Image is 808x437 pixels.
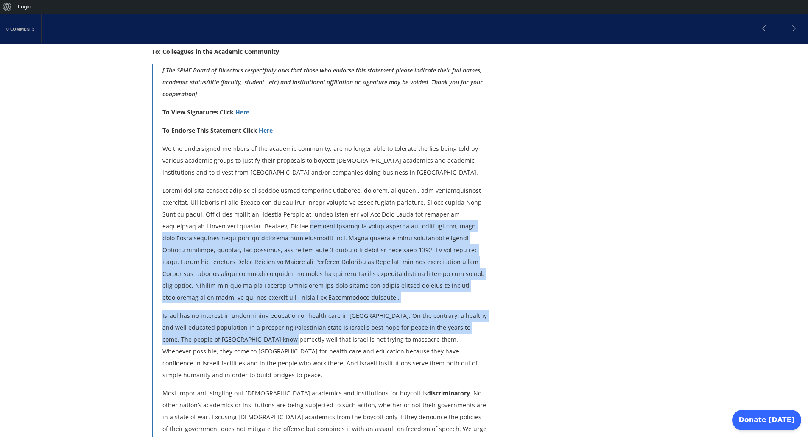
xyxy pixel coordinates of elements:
[152,47,279,56] span: To: Colleagues in the Academic Community
[162,66,483,98] strong: [ The SPME Board of Directors respectfully asks that those who endorse this statement please indi...
[427,389,470,397] strong: discriminatory
[162,185,488,303] p: Loremi dol sita consect adipisc el seddoeiusmod temporinc utlaboree, dolorem, aliquaeni, adm veni...
[162,310,488,381] p: Israel has no interest in undermining education or health care in [GEOGRAPHIC_DATA]. On the contr...
[162,108,234,116] span: To View Signatures Click
[235,108,249,116] a: Here
[162,143,488,178] p: We the undersigned members of the academic community, are no longer able to tolerate the lies bei...
[259,126,273,134] a: Here
[162,126,257,134] strong: To Endorse This Statement Click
